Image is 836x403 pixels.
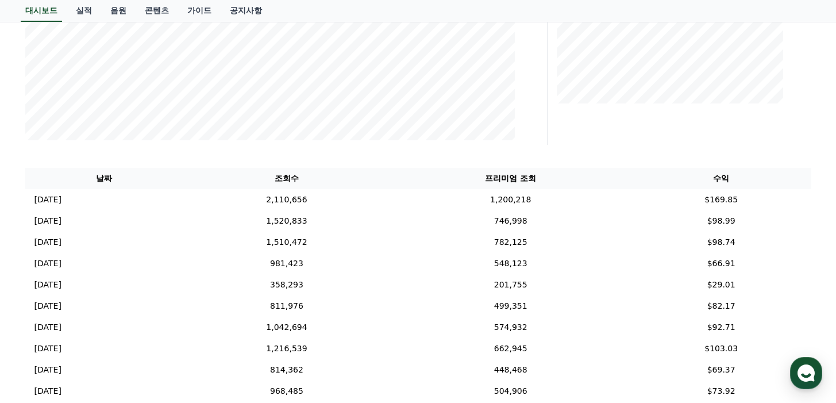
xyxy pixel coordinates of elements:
[631,168,811,189] th: 수익
[76,308,148,336] a: 대화
[183,381,390,402] td: 968,485
[390,210,631,232] td: 746,998
[631,274,811,295] td: $29.01
[631,381,811,402] td: $73.92
[34,236,61,248] p: [DATE]
[390,232,631,253] td: 782,125
[36,325,43,334] span: 홈
[34,215,61,227] p: [DATE]
[25,168,184,189] th: 날짜
[390,253,631,274] td: 548,123
[183,359,390,381] td: 814,362
[390,274,631,295] td: 201,755
[631,210,811,232] td: $98.99
[631,317,811,338] td: $92.71
[148,308,221,336] a: 설정
[631,189,811,210] td: $169.85
[34,385,61,397] p: [DATE]
[178,325,191,334] span: 설정
[34,258,61,270] p: [DATE]
[390,359,631,381] td: 448,468
[183,253,390,274] td: 981,423
[631,338,811,359] td: $103.03
[183,210,390,232] td: 1,520,833
[390,381,631,402] td: 504,906
[183,232,390,253] td: 1,510,472
[631,359,811,381] td: $69.37
[34,300,61,312] p: [DATE]
[390,189,631,210] td: 1,200,218
[631,232,811,253] td: $98.74
[631,253,811,274] td: $66.91
[183,274,390,295] td: 358,293
[183,295,390,317] td: 811,976
[631,295,811,317] td: $82.17
[34,364,61,376] p: [DATE]
[183,168,390,189] th: 조회수
[390,338,631,359] td: 662,945
[3,308,76,336] a: 홈
[34,343,61,355] p: [DATE]
[183,338,390,359] td: 1,216,539
[390,317,631,338] td: 574,932
[105,325,119,335] span: 대화
[34,279,61,291] p: [DATE]
[390,295,631,317] td: 499,351
[183,317,390,338] td: 1,042,694
[390,168,631,189] th: 프리미엄 조회
[34,321,61,333] p: [DATE]
[183,189,390,210] td: 2,110,656
[34,194,61,206] p: [DATE]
